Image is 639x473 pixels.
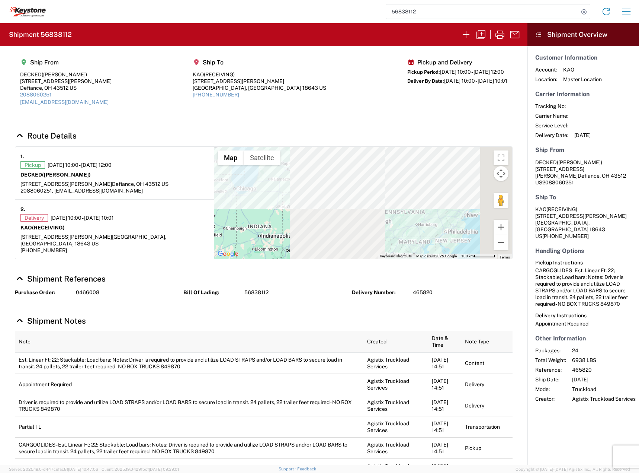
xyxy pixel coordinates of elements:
[535,260,631,266] h6: Pickup Instructions
[15,331,363,352] th: Note
[386,4,579,19] input: Shipment, tracking or reference number
[535,132,568,139] span: Delivery Date:
[572,366,636,373] span: 465820
[428,331,461,352] th: Date & Time
[9,467,98,472] span: Server: 2025.19.0-d447cefac8f
[48,162,112,168] span: [DATE] 10:00 - [DATE] 12:00
[572,347,636,354] span: 24
[527,23,639,46] header: Shipment Overview
[516,466,630,473] span: Copyright © [DATE]-[DATE] Agistix Inc., All Rights Reserved
[535,386,566,393] span: Mode:
[494,220,508,235] button: Zoom in
[440,69,504,75] span: [DATE] 10:00 - [DATE] 12:00
[461,254,474,258] span: 100 km
[461,374,513,395] td: Delivery
[193,59,326,66] h5: Ship To
[572,386,636,393] span: Truckload
[407,59,507,66] h5: Pickup and Delivery
[20,247,209,254] div: [PHONE_NUMBER]
[363,437,428,458] td: Agistix Truckload Services
[572,396,636,402] span: Agistix Truckload Services
[428,437,461,458] td: [DATE] 14:51
[461,416,513,437] td: Transportation
[461,395,513,416] td: Delivery
[15,316,86,326] a: Hide Details
[244,289,269,296] span: 56838112
[20,161,45,169] span: Pickup
[535,76,557,83] span: Location:
[20,71,112,78] div: DECKED
[193,85,326,91] div: [GEOGRAPHIC_DATA], [GEOGRAPHIC_DATA] 18643 US
[15,437,363,458] td: CARGOGLIDES - Est. Linear Ft: 22; Stackable; Load bars; Notes: Driver is required to provide and ...
[428,374,461,395] td: [DATE] 14:51
[563,66,602,73] span: KAO
[546,206,577,212] span: (RECEIVING)
[15,131,77,140] a: Hide Details
[51,215,114,221] span: [DATE] 10:00 - [DATE] 10:01
[20,181,112,187] span: [STREET_ADDRESS][PERSON_NAME]
[535,320,631,327] div: Appointment Required
[407,69,440,75] span: Pickup Period:
[535,112,568,119] span: Carrier Name:
[428,395,461,416] td: [DATE] 14:51
[20,187,209,194] div: 2088060251, [EMAIL_ADDRESS][DOMAIN_NAME]
[20,172,91,178] strong: DECKED
[216,249,240,259] a: Open this area in Google Maps (opens a new window)
[20,152,24,161] strong: 1.
[102,467,179,472] span: Client: 2025.19.0-129fbcf
[494,235,508,250] button: Zoom out
[535,166,584,179] span: [STREET_ADDRESS][PERSON_NAME]
[42,172,91,178] span: ([PERSON_NAME])
[15,374,363,395] td: Appointment Required
[494,166,508,181] button: Map camera controls
[535,54,631,61] h5: Customer Information
[20,78,112,85] div: [STREET_ADDRESS][PERSON_NAME]
[15,416,363,437] td: Partial TL
[32,225,65,231] span: (RECEIVING)
[20,225,65,231] strong: KAO
[407,78,444,84] span: Deliver By Date:
[428,416,461,437] td: [DATE] 14:51
[279,467,297,471] a: Support
[112,181,168,187] span: Defiance, OH 43512 US
[20,59,112,66] h5: Ship From
[363,331,428,352] th: Created
[535,91,631,98] h5: Carrier Information
[20,99,109,105] a: [EMAIL_ADDRESS][DOMAIN_NAME]
[413,289,433,296] span: 465820
[20,205,25,214] strong: 2.
[535,376,566,383] span: Ship Date:
[297,467,316,471] a: Feedback
[535,146,631,153] h5: Ship From
[42,72,87,77] span: ([PERSON_NAME])
[183,289,239,296] strong: Bill Of Lading:
[216,249,240,259] img: Google
[149,467,179,472] span: [DATE] 09:39:01
[574,132,591,139] span: [DATE]
[68,467,98,472] span: [DATE] 10:47:06
[363,352,428,374] td: Agistix Truckload Services
[461,437,513,458] td: Pickup
[459,254,497,259] button: Map Scale: 100 km per 53 pixels
[535,267,631,307] div: CARGOGLIDES - Est. Linear Ft: 22; Stackable; Load bars; Notes: Driver is required to provide and ...
[542,233,589,239] span: [PHONE_NUMBER]
[535,347,566,354] span: Packages:
[535,357,566,364] span: Total Weight:
[542,180,574,185] span: 2088060251
[494,193,508,208] button: Drag Pegman onto the map to open Street View
[428,352,461,374] td: [DATE] 14:51
[244,150,280,165] button: Show satellite imagery
[535,159,557,165] span: DECKED
[416,254,457,258] span: Map data ©2025 Google
[535,206,631,239] address: [GEOGRAPHIC_DATA], [GEOGRAPHIC_DATA] 18643 US
[76,289,99,296] span: 0466008
[9,30,72,39] h2: Shipment 56838112
[363,374,428,395] td: Agistix Truckload Services
[572,357,636,364] span: 6938 LBS
[535,396,566,402] span: Creator:
[15,289,71,296] strong: Purchase Order:
[20,234,166,247] span: [GEOGRAPHIC_DATA], [GEOGRAPHIC_DATA] 18643 US
[500,255,510,259] a: Terms
[535,312,631,319] h6: Delivery Instructions
[204,72,235,77] span: (RECEIVING)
